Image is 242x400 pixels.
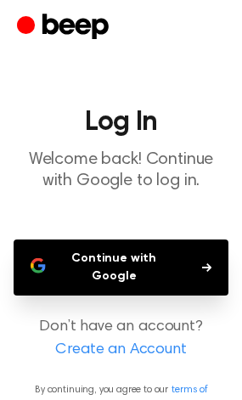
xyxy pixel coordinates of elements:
[17,11,113,44] a: Beep
[17,339,225,362] a: Create an Account
[14,316,228,362] p: Don’t have an account?
[14,109,228,136] h1: Log In
[14,149,228,192] p: Welcome back! Continue with Google to log in.
[14,239,228,296] button: Continue with Google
